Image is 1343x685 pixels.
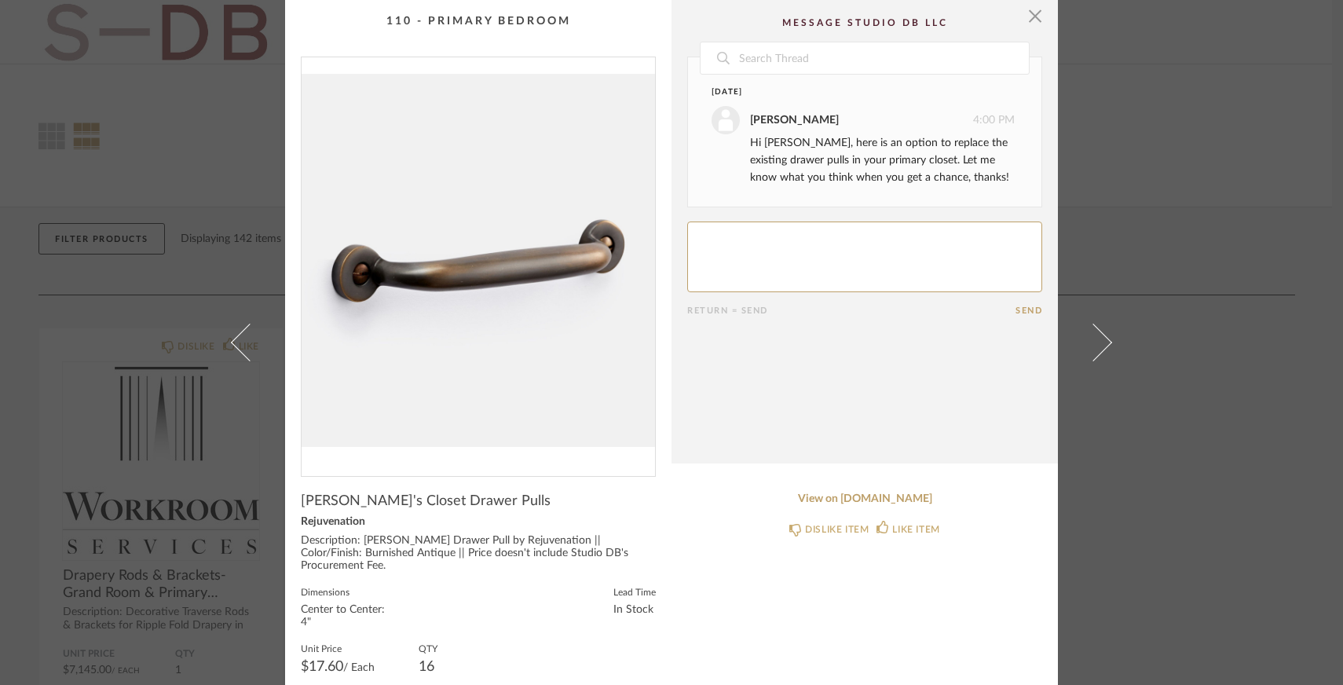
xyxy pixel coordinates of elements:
[805,522,869,537] div: DISLIKE ITEM
[419,661,437,673] div: 16
[613,604,656,617] div: In Stock
[712,106,1015,134] div: 4:00 PM
[301,535,656,573] div: Description: [PERSON_NAME] Drawer Pull by Rejuvenation || Color/Finish: Burnished Antique || Pric...
[419,642,437,654] label: QTY
[687,306,1015,316] div: Return = Send
[1015,306,1042,316] button: Send
[343,662,375,673] span: / Each
[712,86,986,98] div: [DATE]
[750,112,839,129] div: [PERSON_NAME]
[750,134,1015,186] div: Hi [PERSON_NAME], here is an option to replace the existing drawer pulls in your primary closet. ...
[302,57,655,463] img: 1cd2befb-79b3-42e6-a377-2b71b4042b71_1000x1000.jpg
[687,493,1042,506] a: View on [DOMAIN_NAME]
[301,516,656,529] div: Rejuvenation
[301,604,395,629] div: Center to Center: 4"
[301,660,343,674] span: $17.60
[737,42,1029,74] input: Search Thread
[892,522,939,537] div: LIKE ITEM
[301,493,551,510] span: [PERSON_NAME]'s Closet Drawer Pulls
[301,642,375,654] label: Unit Price
[302,57,655,463] div: 0
[613,585,656,598] label: Lead Time
[301,585,395,598] label: Dimensions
